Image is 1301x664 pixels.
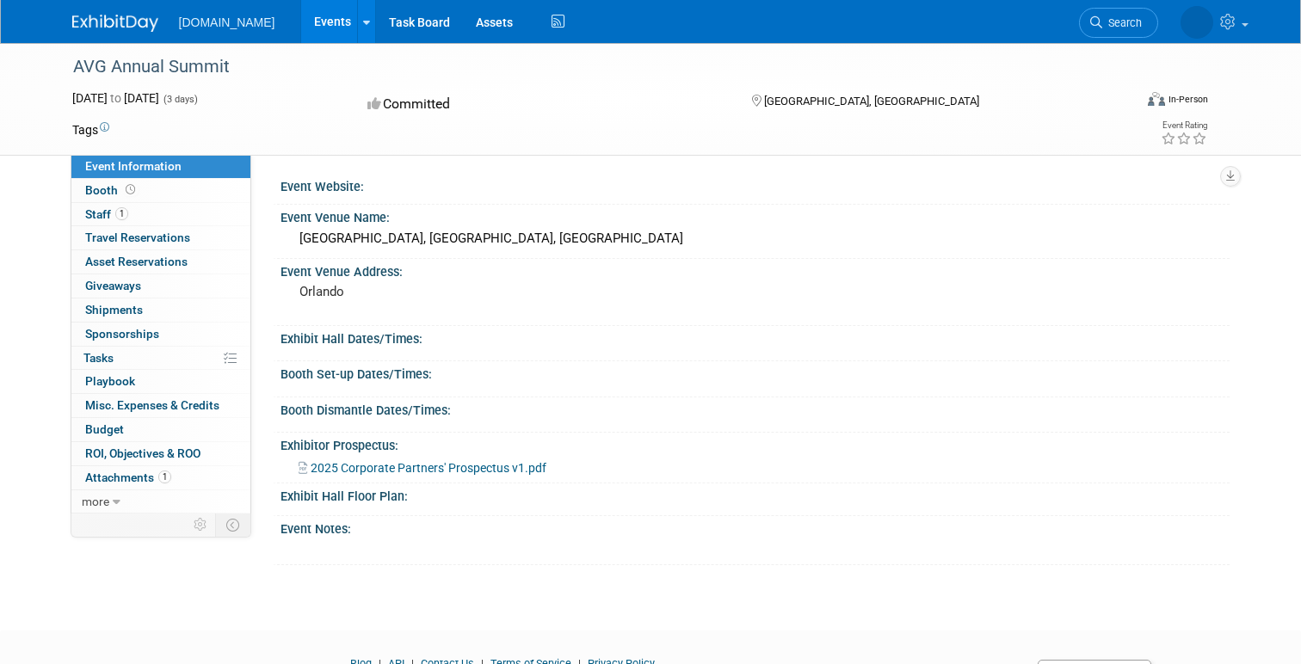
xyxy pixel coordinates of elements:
[71,155,250,178] a: Event Information
[186,513,216,536] td: Personalize Event Tab Strip
[71,394,250,417] a: Misc. Expenses & Credits
[71,347,250,370] a: Tasks
[293,225,1217,252] div: [GEOGRAPHIC_DATA], [GEOGRAPHIC_DATA], [GEOGRAPHIC_DATA]
[82,495,109,508] span: more
[71,370,250,393] a: Playbook
[85,398,219,412] span: Misc. Expenses & Credits
[115,207,128,220] span: 1
[71,226,250,249] a: Travel Reservations
[85,279,141,292] span: Giveaways
[71,490,250,513] a: more
[215,513,250,536] td: Toggle Event Tabs
[311,461,546,475] span: 2025 Corporate Partners' Prospectus v1.pdf
[108,91,124,105] span: to
[72,91,159,105] span: [DATE] [DATE]
[281,483,1230,505] div: Exhibit Hall Floor Plan:
[71,298,250,322] a: Shipments
[122,183,139,196] span: Booth not reserved yet
[71,203,250,226] a: Staff1
[85,327,159,341] span: Sponsorships
[1181,6,1213,39] img: David Han
[71,442,250,465] a: ROI, Objectives & ROO
[71,323,250,346] a: Sponsorships
[85,422,124,436] span: Budget
[281,259,1230,280] div: Event Venue Address:
[85,470,171,484] span: Attachments
[764,95,979,108] span: [GEOGRAPHIC_DATA], [GEOGRAPHIC_DATA]
[281,361,1230,383] div: Booth Set-up Dates/Times:
[281,174,1230,195] div: Event Website:
[1168,93,1208,106] div: In-Person
[72,15,158,32] img: ExhibitDay
[71,466,250,489] a: Attachments1
[71,179,250,202] a: Booth
[67,52,1112,83] div: AVG Annual Summit
[179,15,275,29] span: [DOMAIN_NAME]
[85,159,182,173] span: Event Information
[85,303,143,317] span: Shipments
[281,433,1230,454] div: Exhibitor Prospectus:
[85,207,128,221] span: Staff
[162,94,198,105] span: (3 days)
[85,231,190,244] span: Travel Reservations
[1161,121,1207,130] div: Event Rating
[281,397,1230,419] div: Booth Dismantle Dates/Times:
[71,274,250,298] a: Giveaways
[281,516,1230,538] div: Event Notes:
[1102,16,1142,29] span: Search
[85,374,135,388] span: Playbook
[158,470,171,483] span: 1
[71,418,250,441] a: Budget
[85,255,188,268] span: Asset Reservations
[362,89,724,120] div: Committed
[1040,89,1208,115] div: Event Format
[71,250,250,274] a: Asset Reservations
[1148,92,1165,106] img: Format-Inperson.png
[85,183,139,197] span: Booth
[83,351,114,365] span: Tasks
[299,284,657,299] pre: Orlando
[281,205,1230,226] div: Event Venue Name:
[72,121,109,138] td: Tags
[85,446,200,460] span: ROI, Objectives & ROO
[1079,8,1158,38] a: Search
[281,326,1230,347] div: Exhibit Hall Dates/Times:
[299,461,546,475] a: 2025 Corporate Partners' Prospectus v1.pdf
